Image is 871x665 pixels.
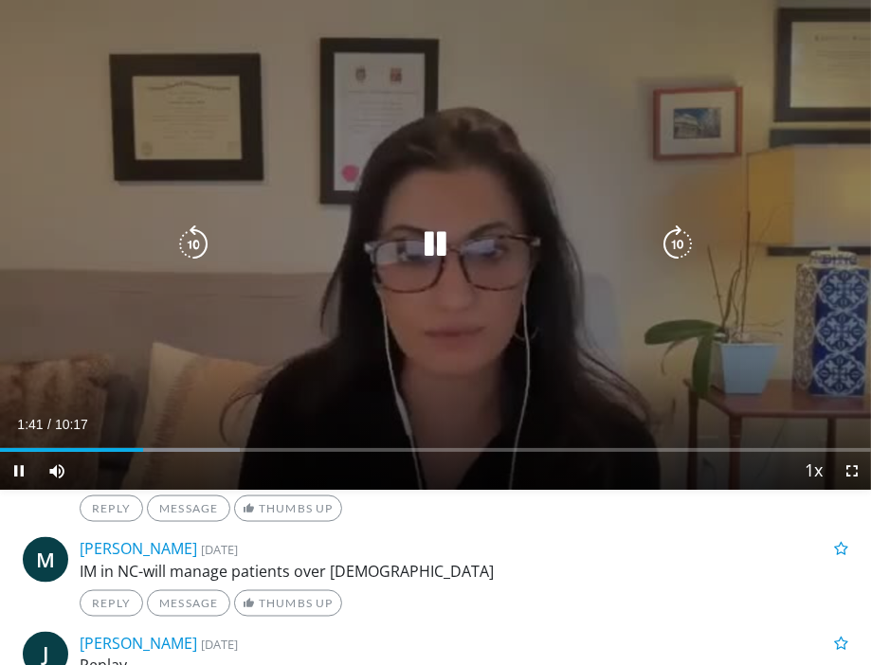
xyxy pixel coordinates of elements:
button: Playback Rate [795,452,833,490]
a: [PERSON_NAME] [80,633,197,654]
a: Reply [80,590,143,617]
a: Thumbs Up [234,590,341,617]
p: IM in NC-will manage patients over [DEMOGRAPHIC_DATA] [80,560,848,583]
a: Message [147,590,230,617]
button: Fullscreen [833,452,871,490]
a: Message [147,495,230,522]
small: [DATE] [201,541,238,558]
span: / [47,417,51,432]
span: 10:17 [55,417,88,432]
button: Mute [38,452,76,490]
a: Thumbs Up [234,495,341,522]
a: Reply [80,495,143,522]
a: M [23,537,68,583]
a: [PERSON_NAME] [80,538,197,559]
small: [DATE] [201,636,238,653]
span: 1:41 [17,417,43,432]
